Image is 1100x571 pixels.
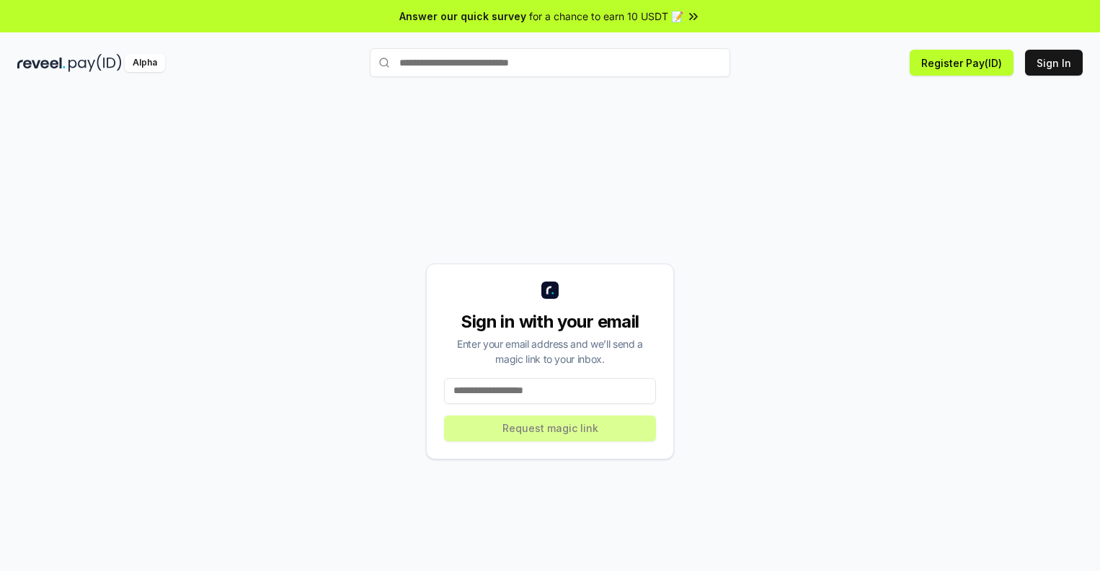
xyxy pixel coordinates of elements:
img: reveel_dark [17,54,66,72]
div: Alpha [125,54,165,72]
span: for a chance to earn 10 USDT 📝 [529,9,683,24]
div: Enter your email address and we’ll send a magic link to your inbox. [444,336,656,367]
span: Answer our quick survey [399,9,526,24]
button: Register Pay(ID) [910,50,1013,76]
img: logo_small [541,282,559,299]
div: Sign in with your email [444,310,656,333]
img: pay_id [68,54,122,72]
button: Sign In [1025,50,1083,76]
